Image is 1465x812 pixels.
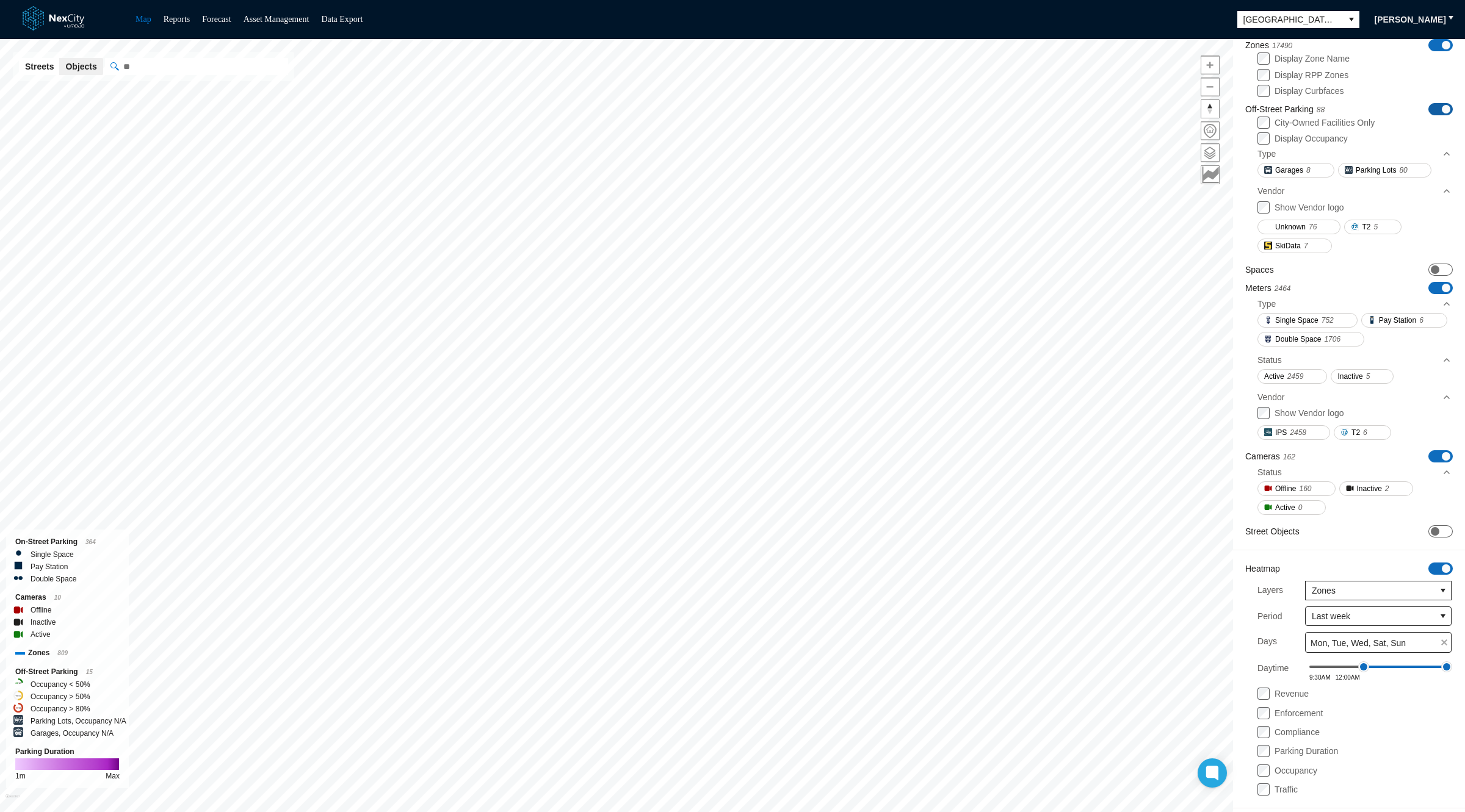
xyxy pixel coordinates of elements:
span: 2 [1385,483,1389,495]
div: Vendor [1257,391,1284,403]
label: Occupancy [1275,766,1317,775]
label: Display Occupancy [1275,134,1348,143]
button: Garages8 [1257,163,1334,178]
button: Streets [19,58,60,75]
span: Active [1264,370,1284,383]
button: Inactive2 [1339,481,1413,496]
button: SkiData7 [1257,239,1332,253]
span: 1706 [1324,333,1340,345]
label: Garages, Occupancy N/A [31,727,114,739]
button: Reset bearing to north [1201,99,1220,118]
a: Reports [164,15,190,24]
span: 15 [86,669,93,675]
span: IPS [1275,426,1287,439]
button: Single Space752 [1257,313,1358,328]
span: 5 [1366,370,1370,383]
button: T26 [1334,425,1391,440]
span: 17490 [1272,41,1292,50]
span: Inactive [1357,483,1382,495]
label: Zones [1245,39,1292,52]
span: 9:30AM [1309,674,1330,681]
label: Display Zone Name [1275,54,1350,63]
a: Map [136,15,151,24]
span: 160 [1299,483,1311,495]
label: Offline [31,604,51,616]
span: Drag [1441,661,1452,672]
div: Status [1257,354,1282,366]
label: Daytime [1257,659,1289,681]
span: Last week [1312,610,1429,622]
span: Inactive [1337,370,1362,383]
div: 1m [15,770,26,782]
span: clear [1438,636,1451,649]
button: Offline160 [1257,481,1336,496]
button: T25 [1344,220,1402,234]
a: Forecast [202,15,231,24]
label: Cameras [1245,450,1295,463]
button: Objects [59,58,103,75]
span: SkiData [1275,240,1301,252]
span: 2458 [1290,426,1306,439]
span: Unknown [1275,221,1306,233]
span: Zoom out [1201,78,1219,96]
label: Occupancy > 50% [31,691,90,703]
div: Off-Street Parking [15,666,120,678]
span: [PERSON_NAME] [1375,13,1446,26]
span: Offline [1275,483,1296,495]
a: Data Export [321,15,363,24]
span: 88 [1317,106,1325,114]
div: Status [1257,463,1452,481]
span: Double Space [1275,333,1321,345]
button: IPS2458 [1257,425,1330,440]
button: select [1344,11,1359,28]
label: Enforcement [1275,708,1323,718]
div: Status [1257,351,1452,369]
button: Active0 [1257,500,1326,515]
button: Unknown76 [1257,220,1340,234]
span: 5 [1373,221,1378,233]
label: Double Space [31,573,76,585]
button: Home [1201,121,1220,140]
a: Mapbox homepage [5,794,20,808]
button: select [1435,581,1451,600]
span: Mon, Tue, Wed, Sat, Sun [1311,637,1406,649]
label: Show Vendor logo [1275,408,1344,418]
label: Occupancy > 80% [31,703,90,715]
span: Drag [1358,661,1369,672]
label: City-Owned Facilities Only [1275,118,1375,128]
label: Off-Street Parking [1245,103,1325,116]
button: Double Space1706 [1257,332,1364,347]
span: 752 [1322,314,1334,326]
div: On-Street Parking [15,536,120,548]
button: Inactive5 [1331,369,1394,384]
button: Layers management [1201,143,1220,162]
span: 0 [1298,501,1303,514]
span: Streets [25,60,54,73]
label: Period [1257,610,1282,622]
span: Garages [1275,164,1303,176]
button: Zoom in [1201,56,1220,74]
span: 80 [1399,164,1407,176]
label: Parking Lots, Occupancy N/A [31,715,126,727]
span: 6 [1419,314,1423,326]
label: Single Space [31,548,74,561]
label: Heatmap [1245,562,1280,575]
span: Single Space [1275,314,1318,326]
button: Key metrics [1201,165,1220,184]
span: 2464 [1275,284,1291,293]
label: Parking Duration [1275,746,1338,756]
label: Revenue [1275,689,1309,699]
button: select [1435,607,1451,625]
img: duration [15,758,119,770]
label: Days [1257,632,1277,653]
span: T2 [1351,426,1360,439]
label: Display Curbfaces [1275,86,1344,96]
span: 6 [1363,426,1367,439]
label: Display RPP Zones [1275,70,1348,80]
label: Show Vendor logo [1275,203,1344,212]
div: Parking Duration [15,746,120,758]
label: Layers [1257,581,1283,600]
div: Cameras [15,591,120,604]
button: Pay Station6 [1361,313,1447,328]
span: Pay Station [1379,314,1416,326]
